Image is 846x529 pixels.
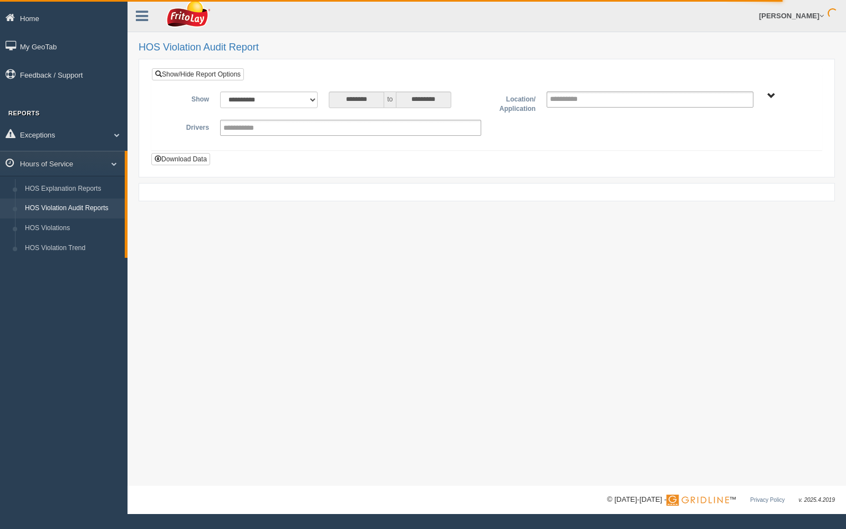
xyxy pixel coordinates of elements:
[384,91,395,108] span: to
[151,153,210,165] button: Download Data
[607,494,835,506] div: © [DATE]-[DATE] - ™
[20,238,125,258] a: HOS Violation Trend
[160,120,215,133] label: Drivers
[20,218,125,238] a: HOS Violations
[152,68,244,80] a: Show/Hide Report Options
[139,42,835,53] h2: HOS Violation Audit Report
[750,497,784,503] a: Privacy Policy
[666,495,729,506] img: Gridline
[20,179,125,199] a: HOS Explanation Reports
[20,199,125,218] a: HOS Violation Audit Reports
[487,91,541,114] label: Location/ Application
[160,91,215,105] label: Show
[799,497,835,503] span: v. 2025.4.2019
